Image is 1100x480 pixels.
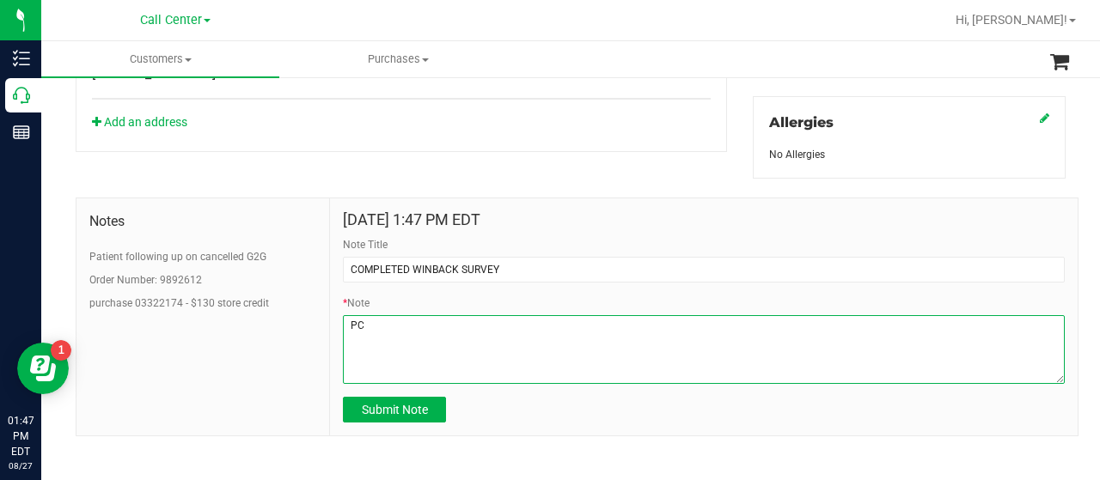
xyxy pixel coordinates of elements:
button: purchase 03322174 - $130 store credit [89,295,269,311]
inline-svg: Inventory [13,50,30,67]
inline-svg: Call Center [13,87,30,104]
button: Submit Note [343,397,446,422]
label: Note Title [343,237,388,252]
div: No Allergies [769,147,1049,162]
span: Hi, [PERSON_NAME]! [956,13,1067,27]
iframe: Resource center [17,343,69,394]
span: Notes [89,211,316,232]
span: Allergies [769,114,834,131]
button: Patient following up on cancelled G2G [89,249,266,264]
button: Order Number: 9892612 [89,272,202,288]
inline-svg: Reports [13,124,30,141]
a: Customers [41,41,279,77]
span: Customers [41,52,279,67]
a: Purchases [279,41,517,77]
h4: [DATE] 1:47 PM EDT [343,211,1065,228]
p: 08/27 [8,459,34,472]
span: Submit Note [362,403,428,416]
a: Add an address [92,115,187,129]
span: Call Center [140,13,202,27]
iframe: Resource center unread badge [51,340,71,361]
p: 01:47 PM EDT [8,413,34,459]
span: Purchases [280,52,516,67]
label: Note [343,295,370,311]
